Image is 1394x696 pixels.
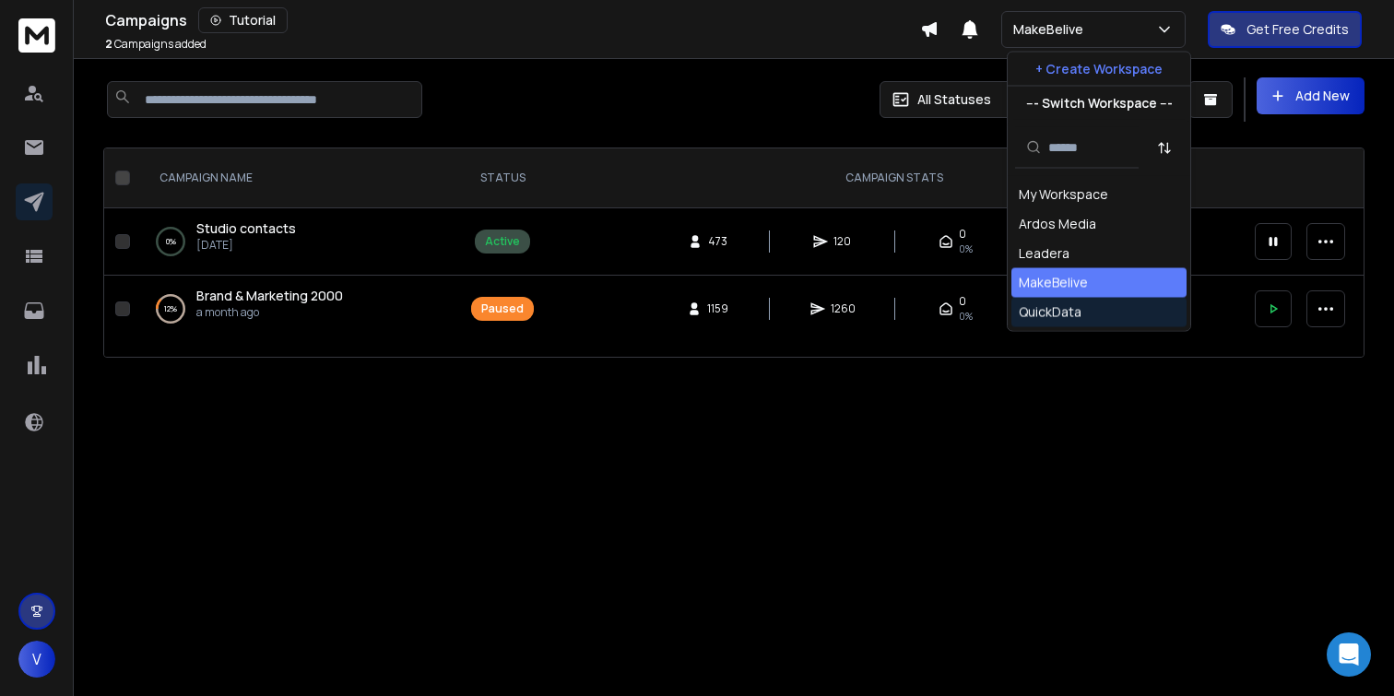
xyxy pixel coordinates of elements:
p: --- Switch Workspace --- [1026,94,1173,112]
span: Brand & Marketing 2000 [196,287,343,304]
p: [DATE] [196,238,296,253]
div: My Workspace [1019,185,1108,204]
div: Active [485,234,520,249]
span: 1159 [707,301,728,316]
span: 473 [708,234,727,249]
a: Brand & Marketing 2000 [196,287,343,305]
p: MakeBelive [1013,20,1091,39]
td: 12%Brand & Marketing 2000a month ago [137,276,460,343]
button: Get Free Credits [1208,11,1362,48]
th: CAMPAIGN STATS [545,148,1244,208]
button: V [18,641,55,678]
div: MakeBelive [1019,274,1088,292]
span: 0 [959,294,966,309]
div: QuickData [1019,303,1081,322]
p: a month ago [196,305,343,320]
span: 0 [959,227,966,242]
p: 0 % [166,232,176,251]
span: 1260 [831,301,856,316]
button: + Create Workspace [1008,53,1190,86]
button: Add New [1257,77,1364,114]
div: Ardos Media [1019,215,1096,233]
button: Sort by Sort A-Z [1146,129,1183,166]
div: Open Intercom Messenger [1327,632,1371,677]
td: 0%Studio contacts[DATE] [137,208,460,276]
p: Get Free Credits [1246,20,1349,39]
div: Paused [481,301,524,316]
div: Campaigns [105,7,920,33]
a: Studio contacts [196,219,296,238]
span: 0% [959,309,973,324]
span: 120 [833,234,852,249]
p: Campaigns added [105,37,207,52]
p: + Create Workspace [1035,60,1163,78]
th: STATUS [460,148,545,208]
div: Leadera [1019,244,1069,263]
th: CAMPAIGN NAME [137,148,460,208]
span: Studio contacts [196,219,296,237]
p: All Statuses [917,90,991,109]
span: 2 [105,36,112,52]
button: Tutorial [198,7,288,33]
p: 12 % [164,300,177,318]
span: 0% [959,242,973,256]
